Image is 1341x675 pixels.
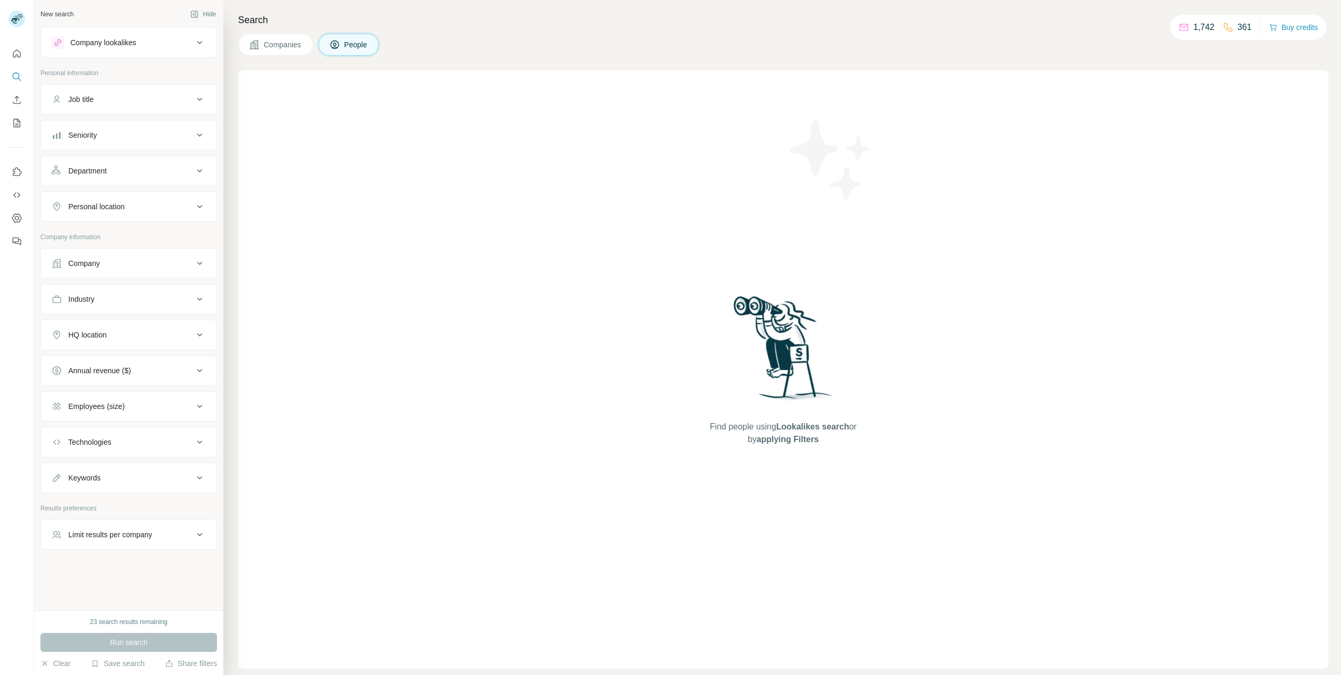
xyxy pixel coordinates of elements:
[40,9,74,19] div: New search
[68,330,107,340] div: HQ location
[699,421,867,446] span: Find people using or by
[41,429,216,455] button: Technologies
[68,94,94,105] div: Job title
[91,658,145,669] button: Save search
[41,251,216,276] button: Company
[90,617,167,627] div: 23 search results remaining
[41,287,216,312] button: Industry
[68,529,152,540] div: Limit results per company
[41,322,216,347] button: HQ location
[41,465,216,490] button: Keywords
[8,186,25,204] button: Use Surfe API
[68,201,125,212] div: Personal location
[40,68,217,78] p: Personal information
[41,30,216,55] button: Company lookalikes
[41,194,216,219] button: Personal location
[70,37,136,48] div: Company lookalikes
[40,232,217,242] p: Company information
[68,365,131,376] div: Annual revenue ($)
[40,504,217,513] p: Results preferences
[41,87,216,112] button: Job title
[41,522,216,547] button: Limit results per company
[1237,21,1252,34] p: 361
[264,39,302,50] span: Companies
[40,658,70,669] button: Clear
[8,67,25,86] button: Search
[41,358,216,383] button: Annual revenue ($)
[238,13,1328,27] h4: Search
[68,294,95,304] div: Industry
[8,90,25,109] button: Enrich CSV
[68,473,100,483] div: Keywords
[41,158,216,183] button: Department
[68,166,107,176] div: Department
[1269,20,1318,35] button: Buy credits
[344,39,368,50] span: People
[776,422,849,431] span: Lookalikes search
[68,258,100,269] div: Company
[68,130,97,140] div: Seniority
[183,6,223,22] button: Hide
[41,394,216,419] button: Employees (size)
[757,435,819,444] span: applying Filters
[8,114,25,132] button: My lists
[41,122,216,148] button: Seniority
[1193,21,1214,34] p: 1,742
[8,232,25,251] button: Feedback
[729,293,838,411] img: Surfe Illustration - Woman searching with binoculars
[68,437,111,447] div: Technologies
[68,401,125,412] div: Employees (size)
[165,658,217,669] button: Share filters
[783,112,878,207] img: Surfe Illustration - Stars
[8,209,25,228] button: Dashboard
[8,44,25,63] button: Quick start
[8,162,25,181] button: Use Surfe on LinkedIn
